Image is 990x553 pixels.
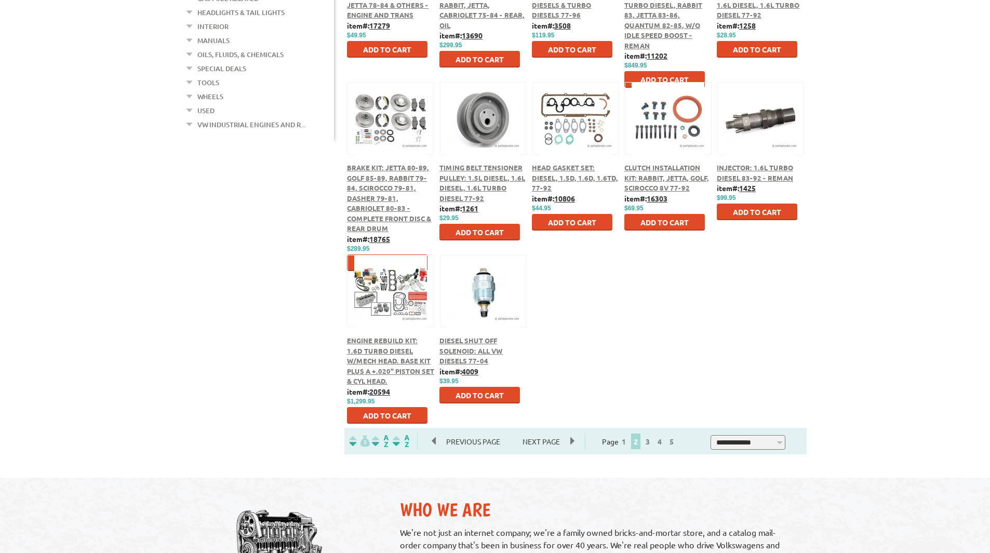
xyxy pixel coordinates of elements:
button: Add to Cart [439,224,520,240]
b: item#: [439,367,478,376]
u: 3508 [554,21,571,30]
u: 1261 [462,204,478,213]
button: Add to Cart [624,214,705,231]
span: Add to Cart [548,218,596,227]
span: Add to Cart [363,45,411,54]
u: 1258 [739,21,756,30]
a: 1 [619,437,628,446]
u: 10806 [554,194,575,203]
b: item#: [717,21,756,30]
a: Diesel Shut Off Solenoid: All VW Diesels 77-04 [439,336,503,365]
span: $69.95 [624,205,644,212]
button: Add to Cart [347,254,427,271]
a: Used [197,104,215,117]
u: 16303 [647,194,667,203]
img: Sort by Sales Rank [391,435,411,447]
a: Wheels [197,90,223,103]
button: Add to Cart [347,41,427,58]
span: Add to Cart [548,45,596,54]
u: 13690 [462,31,483,40]
a: Injector: 1.6L Turbo Diesel 83-92 - Reman [717,163,793,182]
a: Manuals [197,34,230,47]
u: 20594 [369,387,390,396]
b: item#: [439,31,483,40]
a: Oils, Fluids, & Chemicals [197,48,284,61]
a: 5 [667,437,676,446]
span: Add to Cart [363,411,411,420]
a: Engine Rebuild Kit: 1.6D Turbo Diesel w/Mech Head. Base Kit plus a +.020" Piston set & Cyl head. [347,336,434,385]
span: Next Page [512,434,570,449]
span: Add to Cart [456,55,504,64]
h2: Who We Are [400,498,796,521]
a: Head Gasket Set: Diesel, 1.5D, 1.6D, 1.6TD, 77-92 [532,163,618,192]
a: Headlights & Tail Lights [197,6,285,19]
a: Interior [197,20,229,33]
span: $99.95 [717,194,736,201]
button: Add to Cart [532,41,612,58]
a: Tools [197,76,219,89]
span: Add to Cart [640,218,689,227]
button: Add to Cart [717,204,797,220]
a: Special Deals [197,62,246,75]
span: $49.95 [347,32,366,39]
b: item#: [347,234,390,244]
b: item#: [624,51,667,60]
button: Add to Cart [439,387,520,403]
span: $119.95 [532,32,554,39]
button: Add to Cart [717,41,797,58]
span: $39.95 [439,377,459,385]
u: 17279 [369,21,390,30]
a: Next Page [512,437,570,446]
span: $299.95 [439,42,462,49]
a: 4 [655,437,664,446]
span: Add to Cart [733,207,781,217]
span: Add to Cart [456,227,504,237]
u: 11202 [647,51,667,60]
img: Sort by Headline [370,435,391,447]
span: Previous Page [436,434,511,449]
b: item#: [439,204,478,213]
span: $28.95 [717,32,736,39]
b: item#: [624,194,667,203]
span: 2 [631,434,640,449]
b: item#: [532,21,571,30]
div: Page [585,433,694,450]
a: Previous Page [432,437,512,446]
a: Brake Kit: Jetta 80-89, Golf 85-89, Rabbit 79-84, Scirocco 79-81, Dasher 79-81, Cabriolet 80-83 -... [347,163,431,233]
span: $44.95 [532,205,551,212]
span: $1,299.95 [347,398,374,405]
img: filterpricelow.svg [349,435,370,447]
span: Add to Cart [456,390,504,400]
b: item#: [532,194,575,203]
span: $29.95 [439,214,459,222]
u: 1425 [739,183,756,193]
button: Add to Cart [624,71,705,88]
a: Clutch Installation Kit: Rabbit, Jetta, Golf, Scirocco 8V 77-92 [624,163,709,192]
button: Add to Cart [532,214,612,231]
b: item#: [717,183,756,193]
span: $849.95 [624,62,647,69]
button: Add to Cart [439,51,520,68]
a: VW Industrial Engines and R... [197,118,305,131]
span: Add to Cart [640,75,689,84]
u: 4009 [462,367,478,376]
span: Add to Cart [733,45,781,54]
a: 3 [643,437,652,446]
span: $289.95 [347,245,369,252]
u: 18765 [369,234,390,244]
b: item#: [347,21,390,30]
b: item#: [347,387,390,396]
button: Add to Cart [347,407,427,424]
a: Timing Belt Tensioner Pulley: 1.5L Diesel, 1.6L Diesel, 1.6L Turbo Diesel 77-92 [439,163,525,203]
